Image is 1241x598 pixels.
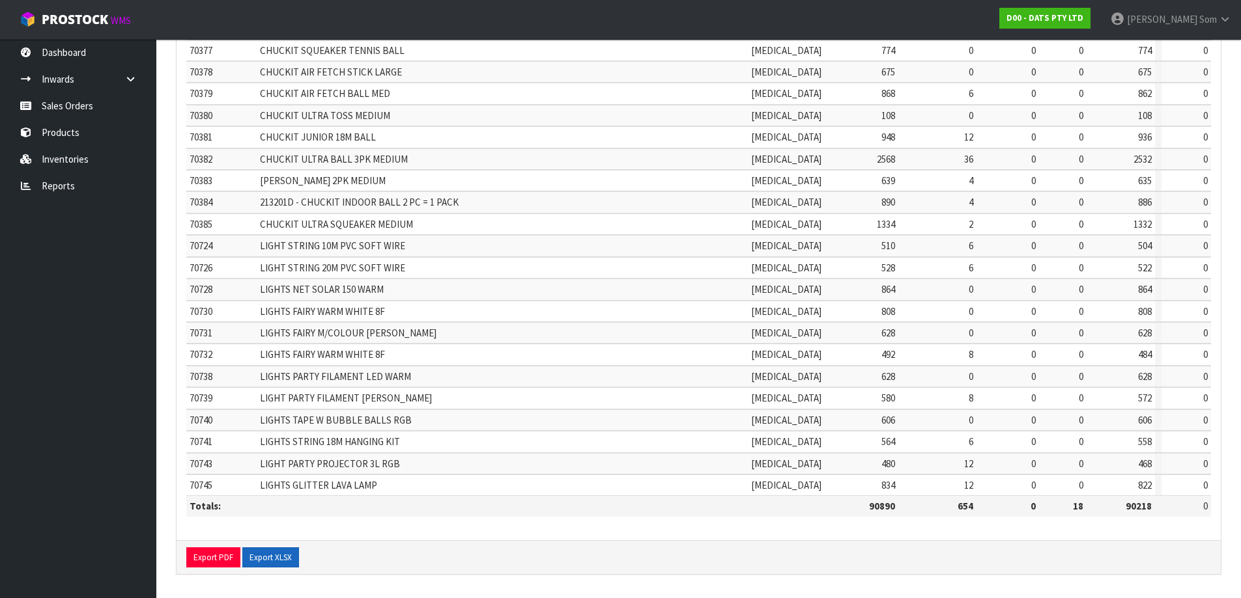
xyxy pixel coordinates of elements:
[190,348,212,360] span: 70732
[1138,348,1152,360] span: 484
[1138,479,1152,491] span: 822
[260,196,459,208] span: 213201D - CHUCKIT INDOOR BALL 2 PC = 1 PACK
[1031,435,1036,448] span: 0
[1203,44,1208,57] span: 0
[1031,109,1036,122] span: 0
[1203,87,1208,100] span: 0
[1031,348,1036,360] span: 0
[260,392,432,404] span: LIGHT PARTY FILAMENT [PERSON_NAME]
[260,435,400,448] span: LIGHTS STRING 18M HANGING KIT
[881,305,895,318] span: 808
[751,109,821,122] span: [MEDICAL_DATA]
[958,500,973,512] strong: 654
[190,131,212,143] span: 70381
[260,327,436,339] span: LIGHTS FAIRY M/COLOUR [PERSON_NAME]
[1006,12,1083,23] strong: D00 - DATS PTY LTD
[751,218,821,230] span: [MEDICAL_DATA]
[1031,305,1036,318] span: 0
[260,131,376,143] span: CHUCKIT JUNIOR 18M BALL
[1203,196,1208,208] span: 0
[1203,66,1208,78] span: 0
[1031,87,1036,100] span: 0
[751,370,821,383] span: [MEDICAL_DATA]
[242,547,299,568] button: Export XLSX
[20,11,36,27] img: cube-alt.png
[1203,131,1208,143] span: 0
[260,66,402,78] span: CHUCKIT AIR FETCH STICK LARGE
[881,457,895,470] span: 480
[1031,131,1036,143] span: 0
[751,153,821,165] span: [MEDICAL_DATA]
[869,500,895,512] strong: 90890
[190,479,212,491] span: 70745
[881,370,895,383] span: 628
[1199,13,1217,25] span: Som
[190,327,212,339] span: 70731
[969,262,973,274] span: 6
[1073,500,1083,512] strong: 18
[190,44,212,57] span: 70377
[1031,283,1036,295] span: 0
[1079,109,1083,122] span: 0
[881,239,895,252] span: 510
[964,479,973,491] span: 12
[260,109,390,122] span: CHUCKIT ULTRA TOSS MEDIUM
[964,131,973,143] span: 12
[1203,283,1208,295] span: 0
[1079,414,1083,426] span: 0
[1138,44,1152,57] span: 774
[260,218,413,230] span: CHUCKIT ULTRA SQUEAKER MEDIUM
[1138,66,1152,78] span: 675
[190,305,212,318] span: 70730
[1203,500,1208,512] span: 0
[969,414,973,426] span: 0
[751,239,821,252] span: [MEDICAL_DATA]
[1031,262,1036,274] span: 0
[42,11,108,28] span: ProStock
[969,239,973,252] span: 6
[1203,392,1208,404] span: 0
[1079,66,1083,78] span: 0
[1138,283,1152,295] span: 864
[190,66,212,78] span: 70378
[260,348,385,360] span: LIGHTS FAIRY WARM WHITE 8F
[751,66,821,78] span: [MEDICAL_DATA]
[1079,348,1083,360] span: 0
[260,87,390,100] span: CHUCKIT AIR FETCH BALL MED
[1079,262,1083,274] span: 0
[1134,153,1152,165] span: 2532
[751,174,821,187] span: [MEDICAL_DATA]
[881,392,895,404] span: 580
[751,305,821,318] span: [MEDICAL_DATA]
[1031,500,1036,512] strong: 0
[1203,109,1208,122] span: 0
[1203,414,1208,426] span: 0
[1031,327,1036,339] span: 0
[1031,392,1036,404] span: 0
[190,239,212,252] span: 70724
[751,262,821,274] span: [MEDICAL_DATA]
[881,479,895,491] span: 834
[969,109,973,122] span: 0
[969,435,973,448] span: 6
[881,131,895,143] span: 948
[751,479,821,491] span: [MEDICAL_DATA]
[1079,392,1083,404] span: 0
[190,500,221,512] strong: Totals:
[881,327,895,339] span: 628
[969,44,973,57] span: 0
[1126,500,1152,512] strong: 90218
[881,44,895,57] span: 774
[260,44,405,57] span: CHUCKIT SQUEAKER TENNIS BALL
[881,414,895,426] span: 606
[881,109,895,122] span: 108
[1138,262,1152,274] span: 522
[1138,327,1152,339] span: 628
[964,153,973,165] span: 36
[1079,218,1083,230] span: 0
[190,392,212,404] span: 70739
[1079,196,1083,208] span: 0
[1203,153,1208,165] span: 0
[751,348,821,360] span: [MEDICAL_DATA]
[969,348,973,360] span: 8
